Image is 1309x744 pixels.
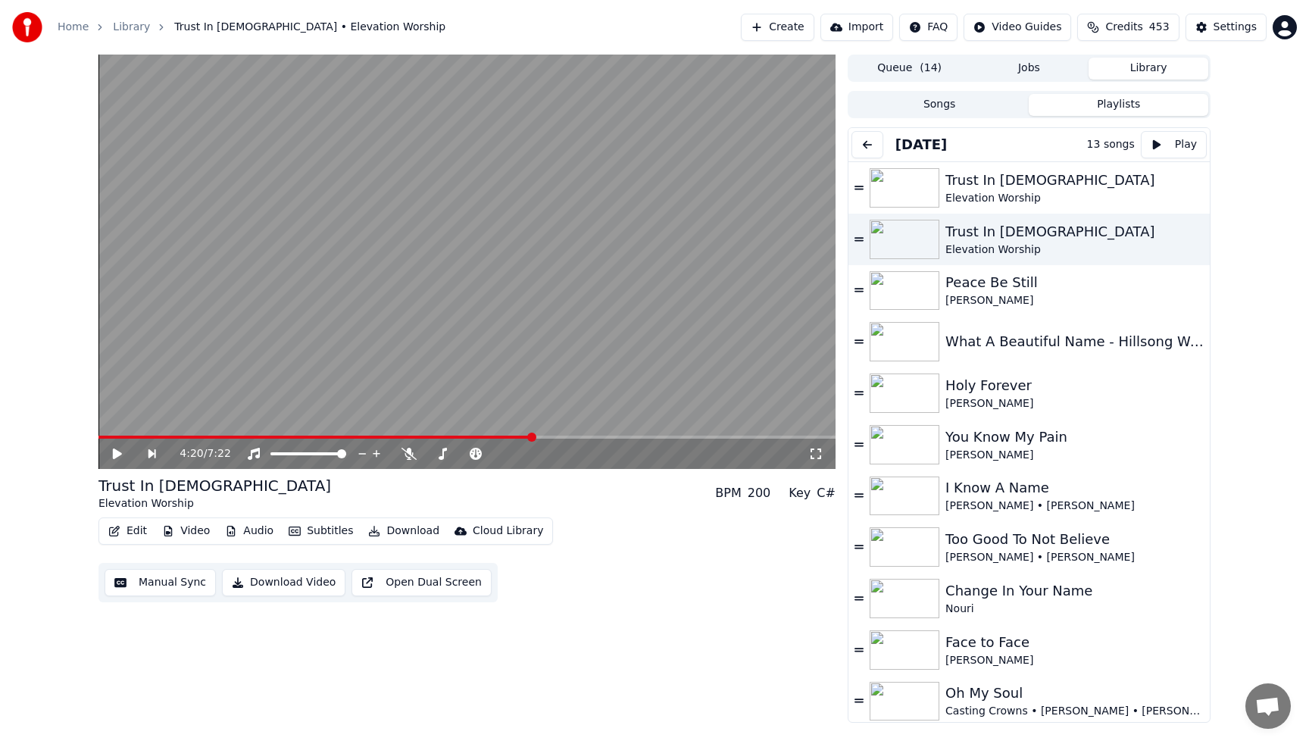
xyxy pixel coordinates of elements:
[945,170,1204,191] div: Trust In [DEMOGRAPHIC_DATA]
[945,550,1204,565] div: [PERSON_NAME] • [PERSON_NAME]
[1141,131,1207,158] button: Play
[945,242,1204,258] div: Elevation Worship
[964,14,1071,41] button: Video Guides
[156,520,216,542] button: Video
[945,448,1204,463] div: [PERSON_NAME]
[1089,58,1208,80] button: Library
[1149,20,1170,35] span: 453
[1245,683,1291,729] div: Open chat
[219,520,280,542] button: Audio
[945,529,1204,550] div: Too Good To Not Believe
[98,496,331,511] div: Elevation Worship
[945,221,1204,242] div: Trust In [DEMOGRAPHIC_DATA]
[1029,94,1208,116] button: Playlists
[180,446,216,461] div: /
[945,683,1204,704] div: Oh My Soul
[1087,137,1135,152] div: 13 songs
[58,20,445,35] nav: breadcrumb
[1186,14,1267,41] button: Settings
[207,446,230,461] span: 7:22
[741,14,814,41] button: Create
[1077,14,1179,41] button: Credits453
[945,427,1204,448] div: You Know My Pain
[58,20,89,35] a: Home
[945,632,1204,653] div: Face to Face
[945,396,1204,411] div: [PERSON_NAME]
[180,446,203,461] span: 4:20
[850,94,1029,116] button: Songs
[748,484,771,502] div: 200
[899,14,958,41] button: FAQ
[222,569,345,596] button: Download Video
[945,704,1204,719] div: Casting Crowns • [PERSON_NAME] • [PERSON_NAME]
[945,580,1204,602] div: Change In Your Name
[945,293,1204,308] div: [PERSON_NAME]
[945,375,1204,396] div: Holy Forever
[789,484,811,502] div: Key
[945,602,1204,617] div: Nouri
[105,569,216,596] button: Manual Sync
[715,484,741,502] div: BPM
[283,520,359,542] button: Subtitles
[817,484,836,502] div: C#
[473,524,543,539] div: Cloud Library
[889,134,954,155] button: [DATE]
[174,20,445,35] span: Trust In [DEMOGRAPHIC_DATA] • Elevation Worship
[850,58,970,80] button: Queue
[1105,20,1142,35] span: Credits
[102,520,153,542] button: Edit
[970,58,1089,80] button: Jobs
[945,477,1204,499] div: I Know A Name
[351,569,492,596] button: Open Dual Screen
[820,14,893,41] button: Import
[945,653,1204,668] div: [PERSON_NAME]
[945,191,1204,206] div: Elevation Worship
[945,499,1204,514] div: [PERSON_NAME] • [PERSON_NAME]
[920,61,942,76] span: ( 14 )
[98,475,331,496] div: Trust In [DEMOGRAPHIC_DATA]
[113,20,150,35] a: Library
[945,272,1204,293] div: Peace Be Still
[945,331,1204,352] div: What A Beautiful Name - Hillsong Worship
[362,520,445,542] button: Download
[12,12,42,42] img: youka
[1214,20,1257,35] div: Settings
